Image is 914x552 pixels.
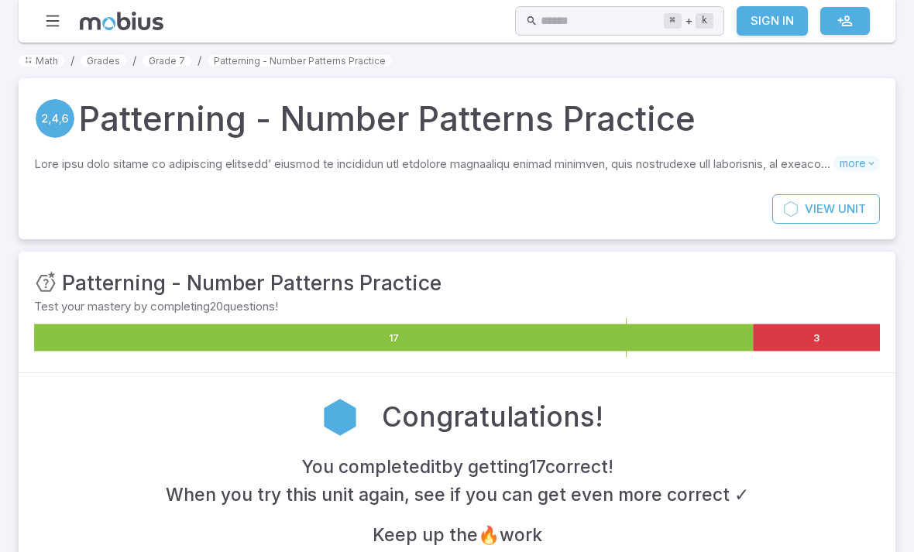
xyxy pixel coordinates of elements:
[19,52,895,69] nav: breadcrumb
[34,156,833,173] p: Lore ipsu dolo sitame co adipiscing elitsedd’ eiusmod te incididun utl etdolore magnaaliqu enimad...
[208,55,392,67] a: Patterning - Number Patterns Practice
[70,52,74,69] li: /
[34,98,76,139] a: Patterning
[301,453,613,481] h4: You completed it by getting 17 correct !
[373,521,542,549] h4: Keep up the 🔥 work
[737,6,808,36] a: Sign In
[664,13,682,29] kbd: ⌘
[696,13,713,29] kbd: k
[143,55,191,67] a: Grade 7
[166,481,749,509] h4: When you try this unit again, see if you can get even more correct ✓
[62,267,442,298] h3: Patterning - Number Patterns Practice
[81,55,126,67] a: Grades
[838,201,866,218] span: Unit
[79,94,696,143] h1: Patterning - Number Patterns Practice
[664,12,713,30] div: +
[132,52,136,69] li: /
[382,397,603,437] h2: Congratulations!
[805,201,835,218] span: View
[198,52,201,69] li: /
[772,194,880,224] a: ViewUnit
[34,298,880,315] p: Test your mastery by completing 20 questions!
[19,55,64,67] a: Math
